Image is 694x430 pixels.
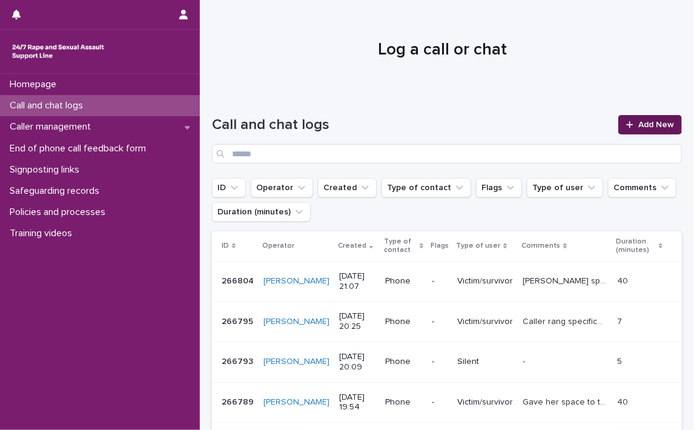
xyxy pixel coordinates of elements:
button: Type of contact [382,178,471,197]
p: Comments [521,239,560,253]
h1: Call and chat logs [212,116,611,134]
p: - [432,276,448,286]
p: Gave her space to talk about her friend she knew from group work had died of cancer. She talked a... [523,395,610,408]
p: Created [338,239,366,253]
p: Duration (minutes) [616,235,656,257]
p: - [432,357,448,367]
p: Policies and processes [5,207,115,218]
tr: 266789266789 [PERSON_NAME] [DATE] 19:54Phone-Victim/survivorGave her space to talk about her frie... [212,382,682,423]
p: Caller rang specifically for advice around support regarding her homelessness, signposted to wome... [523,314,610,327]
p: End of phone call feedback form [5,143,156,154]
tr: 266795266795 [PERSON_NAME] [DATE] 20:25Phone-Victim/survivorCaller rang specifically for advice a... [212,302,682,342]
p: Phone [385,276,422,286]
p: 266793 [222,354,256,367]
button: Type of user [527,178,603,197]
p: [DATE] 20:09 [339,352,375,372]
p: Victim/survivor [457,317,513,327]
h1: Log a call or chat [212,40,673,61]
button: Flags [476,178,522,197]
p: [DATE] 21:07 [339,271,375,292]
p: - [432,397,448,408]
p: 266804 [222,274,256,286]
p: 40 [617,395,630,408]
p: Victim/survivor [457,276,513,286]
p: Silent [457,357,513,367]
img: rhQMoQhaT3yELyF149Cw [10,39,107,64]
p: Caller management [5,121,101,133]
a: [PERSON_NAME] [263,397,329,408]
a: [PERSON_NAME] [263,276,329,286]
button: Duration (minutes) [212,202,311,222]
input: Search [212,144,682,164]
p: 266795 [222,314,256,327]
p: Safeguarding records [5,185,109,197]
button: ID [212,178,246,197]
p: ID [222,239,229,253]
p: Phone [385,357,422,367]
a: [PERSON_NAME] [263,357,329,367]
p: Type of contact [384,235,417,257]
p: Phone [385,397,422,408]
p: 5 [617,354,624,367]
p: Training videos [5,228,82,239]
p: Flags [431,239,449,253]
tr: 266804266804 [PERSON_NAME] [DATE] 21:07Phone-Victim/survivor[PERSON_NAME] spoke softly at the beg... [212,261,682,302]
p: Phone [385,317,422,327]
p: Operator [262,239,294,253]
p: Type of user [456,239,500,253]
p: Victim/survivor [457,397,513,408]
p: 7 [617,314,624,327]
button: Comments [608,178,676,197]
button: Operator [251,178,313,197]
p: [DATE] 20:25 [339,311,375,332]
p: Caller spoke softly at the beginning then was silent, she was mostly silent throughout the call, ... [523,274,610,286]
p: - [523,354,527,367]
p: Homepage [5,79,66,90]
p: Call and chat logs [5,100,93,111]
span: Add New [638,121,674,129]
tr: 266793266793 [PERSON_NAME] [DATE] 20:09Phone-Silent-- 55 [212,342,682,382]
p: 266789 [222,395,256,408]
p: - [432,317,448,327]
a: Add New [618,115,682,134]
p: [DATE] 19:54 [339,392,375,413]
a: [PERSON_NAME] [263,317,329,327]
p: Signposting links [5,164,89,176]
button: Created [318,178,377,197]
p: 40 [617,274,630,286]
